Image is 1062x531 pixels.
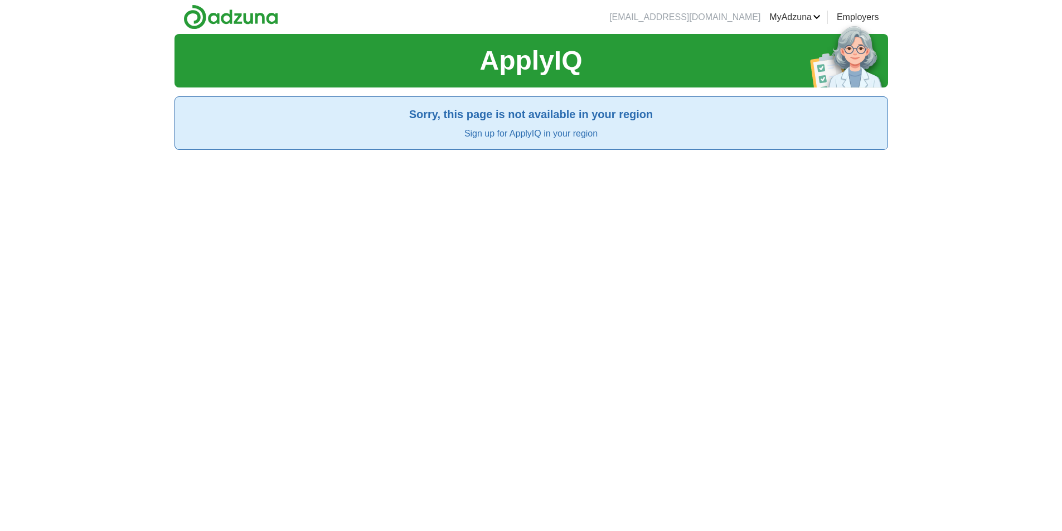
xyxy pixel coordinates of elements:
a: MyAdzuna [769,11,821,24]
a: Employers [837,11,879,24]
h2: Sorry, this page is not available in your region [184,106,879,123]
li: [EMAIL_ADDRESS][DOMAIN_NAME] [609,11,760,24]
a: Sign up for ApplyIQ in your region [464,129,598,138]
h1: ApplyIQ [479,41,582,81]
img: Adzuna logo [183,4,278,30]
